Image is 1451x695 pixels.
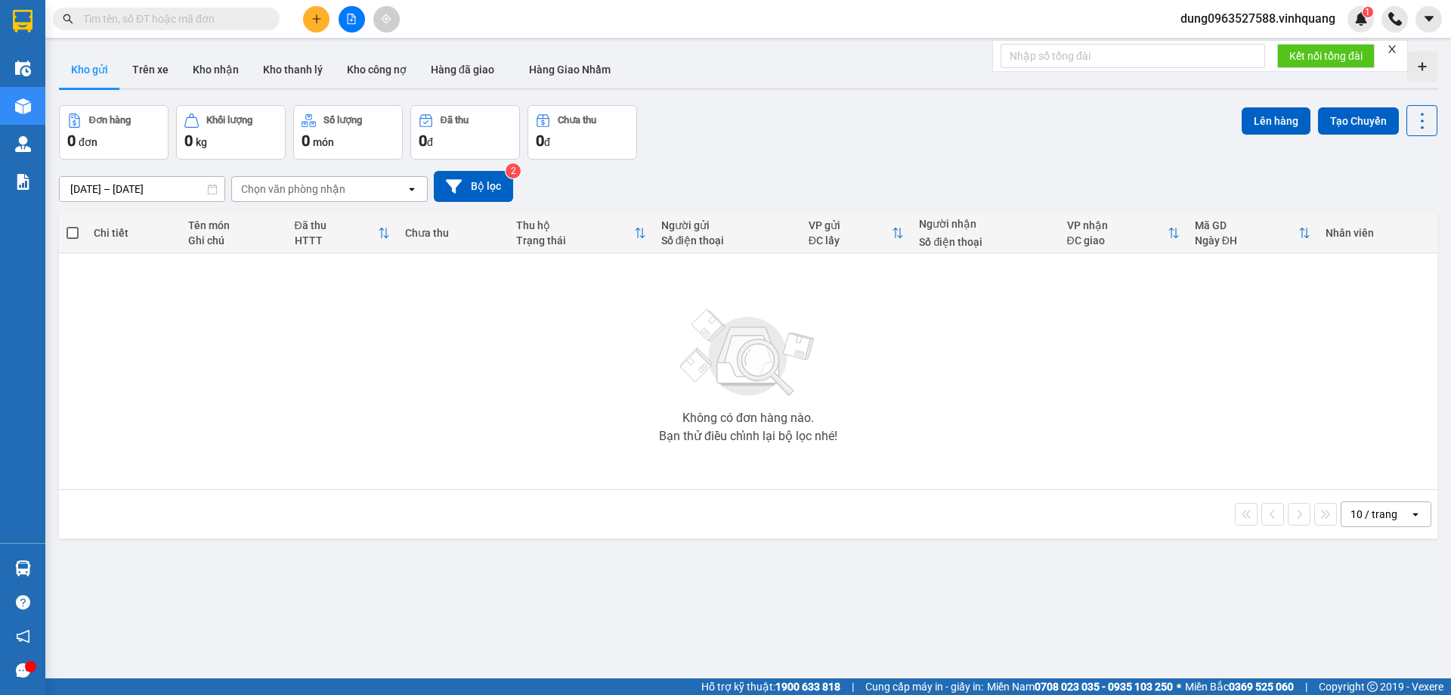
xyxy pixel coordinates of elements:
[775,681,840,693] strong: 1900 633 818
[1001,44,1265,68] input: Nhập số tổng đài
[188,234,280,247] div: Ghi chú
[295,234,379,247] div: HTTT
[15,560,31,576] img: warehouse-icon
[1289,48,1363,64] span: Kết nối tổng đài
[381,14,391,24] span: aim
[1035,681,1173,693] strong: 0708 023 035 - 0935 103 250
[83,11,261,27] input: Tìm tên, số ĐT hoặc mã đơn
[865,678,983,695] span: Cung cấp máy in - giấy in:
[1387,44,1397,54] span: close
[509,213,654,253] th: Toggle SortBy
[516,219,634,231] div: Thu hộ
[16,629,30,644] span: notification
[809,219,893,231] div: VP gửi
[659,430,837,442] div: Bạn thử điều chỉnh lại bộ lọc nhé!
[1388,12,1402,26] img: phone-icon
[323,115,362,126] div: Số lượng
[60,177,224,201] input: Select a date range.
[516,234,634,247] div: Trạng thái
[419,51,506,88] button: Hàng đã giao
[1195,219,1298,231] div: Mã GD
[287,213,398,253] th: Toggle SortBy
[673,300,824,406] img: svg+xml;base64,PHN2ZyBjbGFzcz0ibGlzdC1wbHVnX19zdmciIHhtbG5zPSJodHRwOi8vd3d3LnczLm9yZy8yMDAwL3N2Zy...
[311,14,322,24] span: plus
[919,236,1051,248] div: Số điện thoại
[15,174,31,190] img: solution-icon
[410,105,520,160] button: Đã thu0đ
[536,132,544,150] span: 0
[1177,684,1181,690] span: ⚪️
[1305,678,1307,695] span: |
[558,115,596,126] div: Chưa thu
[527,105,637,160] button: Chưa thu0đ
[1229,681,1294,693] strong: 0369 525 060
[16,663,30,678] span: message
[1168,9,1347,28] span: dung0963527588.vinhquang
[701,678,840,695] span: Hỗ trợ kỹ thuật:
[302,132,310,150] span: 0
[1367,681,1378,692] span: copyright
[987,678,1173,695] span: Miền Nam
[206,115,252,126] div: Khối lượng
[809,234,893,247] div: ĐC lấy
[15,61,31,76] img: warehouse-icon
[1067,234,1168,247] div: ĐC giao
[506,163,521,178] sup: 2
[176,105,286,160] button: Khối lượng0kg
[434,171,513,202] button: Bộ lọc
[79,136,97,148] span: đơn
[335,51,419,88] button: Kho công nợ
[1407,51,1437,82] div: Tạo kho hàng mới
[661,234,794,247] div: Số điện thoại
[16,595,30,610] span: question-circle
[1415,6,1442,33] button: caret-down
[251,51,335,88] button: Kho thanh lý
[188,219,280,231] div: Tên món
[120,51,181,88] button: Trên xe
[427,136,433,148] span: đ
[15,98,31,114] img: warehouse-icon
[59,105,169,160] button: Đơn hàng0đơn
[1318,107,1399,135] button: Tạo Chuyến
[1354,12,1368,26] img: icon-new-feature
[544,136,550,148] span: đ
[1365,7,1370,17] span: 1
[661,219,794,231] div: Người gửi
[441,115,469,126] div: Đã thu
[94,227,172,239] div: Chi tiết
[303,6,329,33] button: plus
[293,105,403,160] button: Số lượng0món
[852,678,854,695] span: |
[406,183,418,195] svg: open
[1350,507,1397,522] div: 10 / trang
[15,136,31,152] img: warehouse-icon
[919,218,1051,230] div: Người nhận
[373,6,400,33] button: aim
[1422,12,1436,26] span: caret-down
[1060,213,1187,253] th: Toggle SortBy
[295,219,379,231] div: Đã thu
[346,14,357,24] span: file-add
[1409,508,1422,520] svg: open
[1326,227,1430,239] div: Nhân viên
[1185,678,1294,695] span: Miền Bắc
[181,51,251,88] button: Kho nhận
[241,182,345,197] div: Chọn văn phòng nhận
[801,213,912,253] th: Toggle SortBy
[529,64,611,76] span: Hàng Giao Nhầm
[67,132,76,150] span: 0
[63,14,73,24] span: search
[313,136,334,148] span: món
[59,51,120,88] button: Kho gửi
[184,132,193,150] span: 0
[1187,213,1318,253] th: Toggle SortBy
[1363,7,1373,17] sup: 1
[1277,44,1375,68] button: Kết nối tổng đài
[89,115,131,126] div: Đơn hàng
[419,132,427,150] span: 0
[1195,234,1298,247] div: Ngày ĐH
[1242,107,1310,135] button: Lên hàng
[13,10,32,33] img: logo-vxr
[196,136,207,148] span: kg
[1067,219,1168,231] div: VP nhận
